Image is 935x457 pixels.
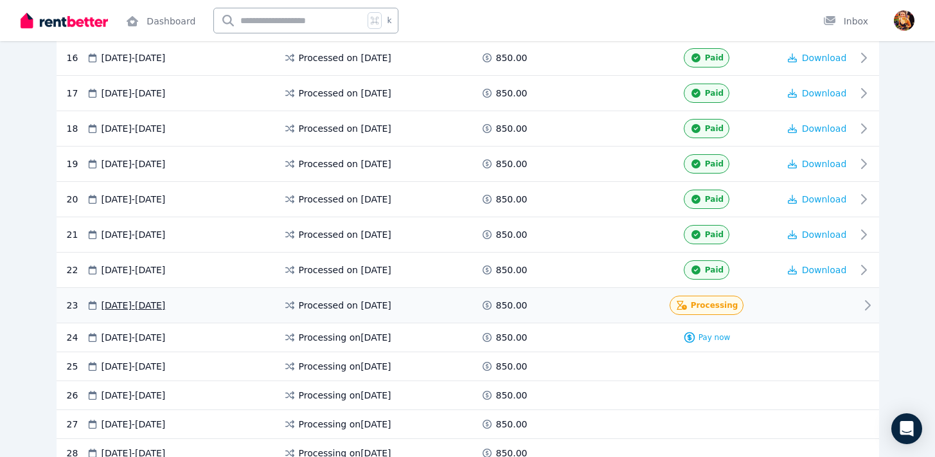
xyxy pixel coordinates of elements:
[299,331,391,344] span: Processing on [DATE]
[102,87,166,100] span: [DATE] - [DATE]
[67,154,86,174] div: 19
[705,53,724,63] span: Paid
[705,194,724,204] span: Paid
[102,389,166,402] span: [DATE] - [DATE]
[802,53,847,63] span: Download
[496,418,528,431] span: 850.00
[67,331,86,344] div: 24
[102,193,166,206] span: [DATE] - [DATE]
[705,229,724,240] span: Paid
[102,228,166,241] span: [DATE] - [DATE]
[496,264,528,276] span: 850.00
[102,157,166,170] span: [DATE] - [DATE]
[788,193,847,206] button: Download
[802,229,847,240] span: Download
[299,299,391,312] span: Processed on [DATE]
[299,157,391,170] span: Processed on [DATE]
[802,265,847,275] span: Download
[102,360,166,373] span: [DATE] - [DATE]
[299,418,391,431] span: Processing on [DATE]
[705,265,724,275] span: Paid
[496,122,528,135] span: 850.00
[299,193,391,206] span: Processed on [DATE]
[802,123,847,134] span: Download
[67,48,86,67] div: 16
[21,11,108,30] img: RentBetter
[496,331,528,344] span: 850.00
[788,87,847,100] button: Download
[802,194,847,204] span: Download
[102,331,166,344] span: [DATE] - [DATE]
[299,87,391,100] span: Processed on [DATE]
[496,360,528,373] span: 850.00
[102,264,166,276] span: [DATE] - [DATE]
[299,264,391,276] span: Processed on [DATE]
[299,51,391,64] span: Processed on [DATE]
[788,51,847,64] button: Download
[299,122,391,135] span: Processed on [DATE]
[102,299,166,312] span: [DATE] - [DATE]
[823,15,868,28] div: Inbox
[788,157,847,170] button: Download
[67,260,86,280] div: 22
[67,84,86,103] div: 17
[699,332,731,343] span: Pay now
[496,51,528,64] span: 850.00
[894,10,914,31] img: Magdalena Ewa Hajduk
[788,264,847,276] button: Download
[788,228,847,241] button: Download
[496,228,528,241] span: 850.00
[299,389,391,402] span: Processing on [DATE]
[788,122,847,135] button: Download
[705,159,724,169] span: Paid
[102,51,166,64] span: [DATE] - [DATE]
[67,418,86,431] div: 27
[496,193,528,206] span: 850.00
[802,88,847,98] span: Download
[705,123,724,134] span: Paid
[802,159,847,169] span: Download
[67,360,86,373] div: 25
[496,87,528,100] span: 850.00
[891,413,922,444] div: Open Intercom Messenger
[299,360,391,373] span: Processing on [DATE]
[705,88,724,98] span: Paid
[67,225,86,244] div: 21
[691,300,738,310] span: Processing
[496,389,528,402] span: 850.00
[299,228,391,241] span: Processed on [DATE]
[102,122,166,135] span: [DATE] - [DATE]
[387,15,391,26] span: k
[67,119,86,138] div: 18
[67,296,86,315] div: 23
[496,157,528,170] span: 850.00
[496,299,528,312] span: 850.00
[102,418,166,431] span: [DATE] - [DATE]
[67,190,86,209] div: 20
[67,389,86,402] div: 26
